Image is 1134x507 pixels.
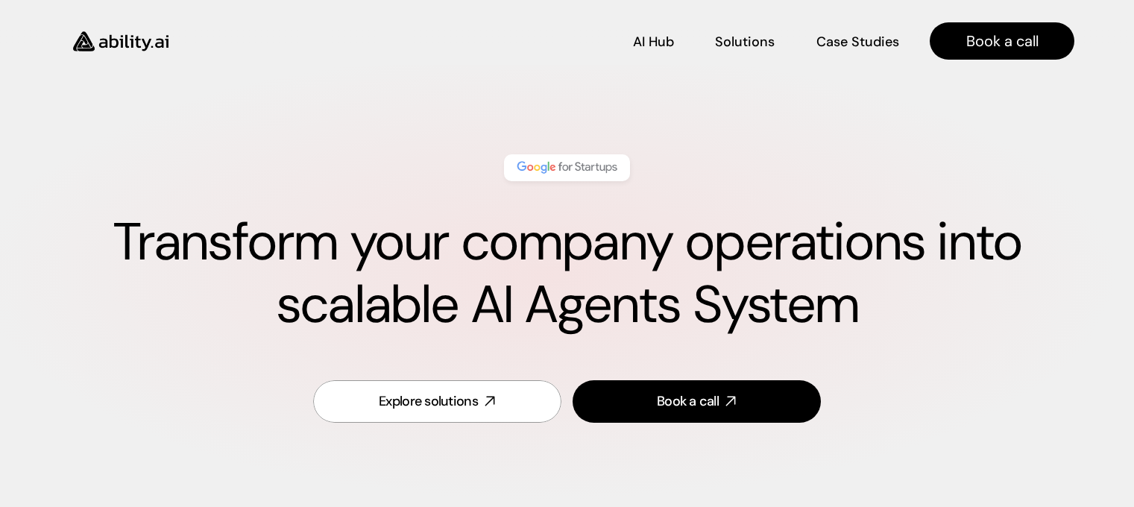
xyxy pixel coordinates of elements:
h1: Transform your company operations into scalable AI Agents System [60,211,1074,336]
a: Explore solutions [313,380,561,423]
a: Book a call [573,380,821,423]
div: Book a call [657,392,719,411]
p: Solutions [715,33,775,51]
nav: Main navigation [189,22,1074,60]
a: Case Studies [816,28,900,54]
div: Explore solutions [379,392,478,411]
p: AI Hub [633,33,674,51]
p: Case Studies [816,33,899,51]
p: Book a call [966,31,1039,51]
a: Book a call [930,22,1074,60]
a: Solutions [715,28,775,54]
a: AI Hub [633,28,674,54]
